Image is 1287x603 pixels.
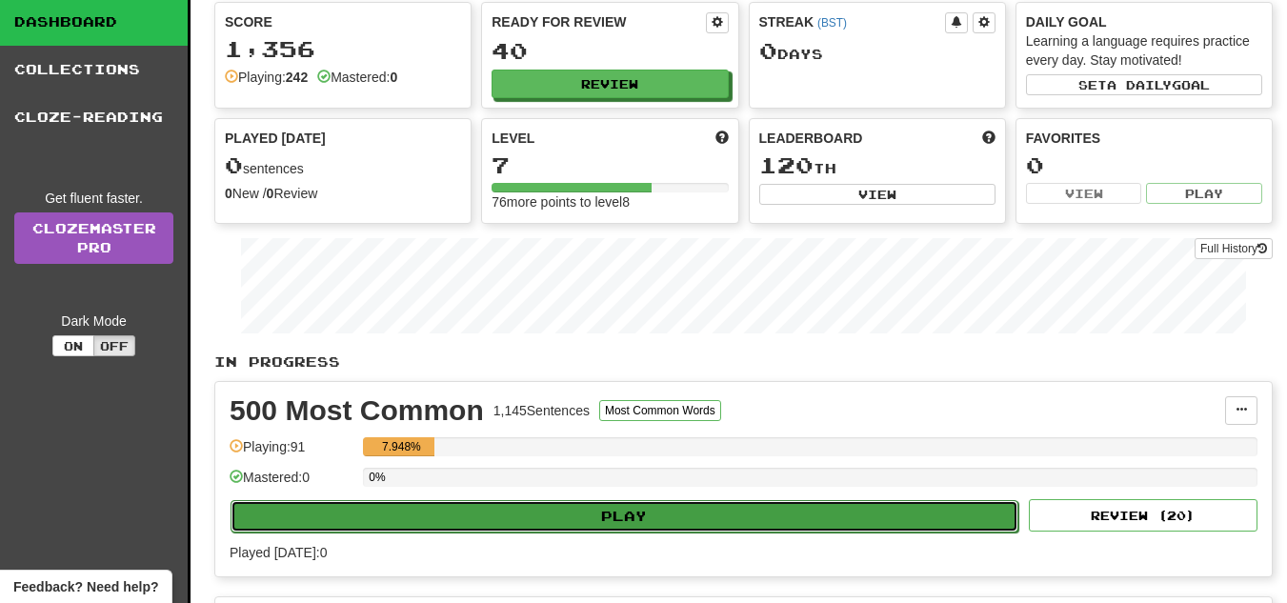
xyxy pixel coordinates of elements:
[492,129,534,148] span: Level
[1026,12,1262,31] div: Daily Goal
[759,184,995,205] button: View
[13,577,158,596] span: Open feedback widget
[1026,183,1142,204] button: View
[1026,153,1262,177] div: 0
[390,70,397,85] strong: 0
[225,151,243,178] span: 0
[599,400,721,421] button: Most Common Words
[267,186,274,201] strong: 0
[759,151,814,178] span: 120
[759,129,863,148] span: Leaderboard
[982,129,995,148] span: This week in points, UTC
[93,335,135,356] button: Off
[759,37,777,64] span: 0
[14,189,173,208] div: Get fluent faster.
[231,500,1018,533] button: Play
[1195,238,1273,259] button: Full History
[1146,183,1262,204] button: Play
[492,12,705,31] div: Ready for Review
[230,545,327,560] span: Played [DATE]: 0
[225,153,461,178] div: sentences
[230,437,353,469] div: Playing: 91
[225,68,308,87] div: Playing:
[214,352,1273,372] p: In Progress
[225,186,232,201] strong: 0
[1026,74,1262,95] button: Seta dailygoal
[1026,31,1262,70] div: Learning a language requires practice every day. Stay motivated!
[759,12,945,31] div: Streak
[493,401,590,420] div: 1,145 Sentences
[817,16,847,30] a: (BST)
[225,129,326,148] span: Played [DATE]
[492,192,728,211] div: 76 more points to level 8
[492,153,728,177] div: 7
[225,184,461,203] div: New / Review
[14,312,173,331] div: Dark Mode
[14,212,173,264] a: ClozemasterPro
[715,129,729,148] span: Score more points to level up
[1026,129,1262,148] div: Favorites
[52,335,94,356] button: On
[369,437,433,456] div: 7.948%
[1107,78,1172,91] span: a daily
[225,37,461,61] div: 1,356
[230,468,353,499] div: Mastered: 0
[225,12,461,31] div: Score
[286,70,308,85] strong: 242
[230,396,484,425] div: 500 Most Common
[759,153,995,178] div: th
[759,39,995,64] div: Day s
[1029,499,1257,532] button: Review (20)
[492,39,728,63] div: 40
[492,70,728,98] button: Review
[317,68,397,87] div: Mastered:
